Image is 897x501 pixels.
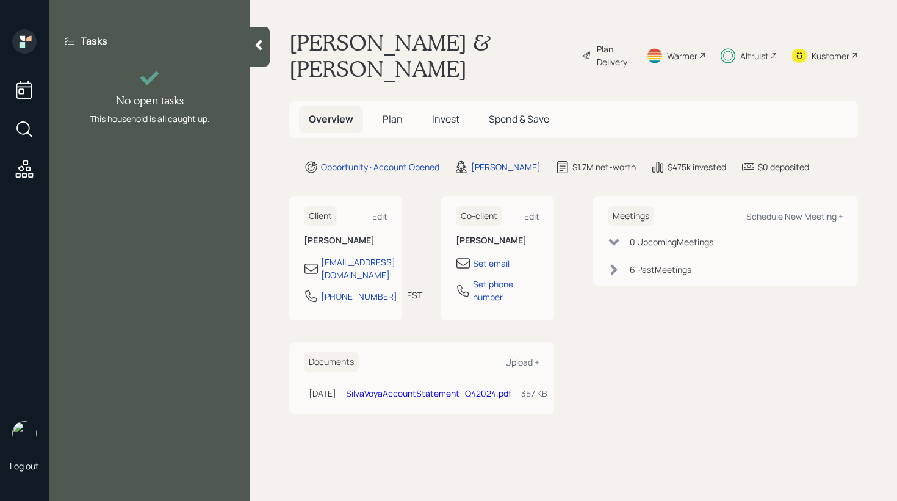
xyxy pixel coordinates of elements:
[758,160,809,173] div: $0 deposited
[608,206,654,226] h6: Meetings
[473,278,539,303] div: Set phone number
[309,387,336,400] div: [DATE]
[471,160,541,173] div: [PERSON_NAME]
[505,356,539,368] div: Upload +
[10,460,39,472] div: Log out
[304,352,359,372] h6: Documents
[740,49,769,62] div: Altruist
[456,236,539,246] h6: [PERSON_NAME]
[746,211,843,222] div: Schedule New Meeting +
[572,160,636,173] div: $1.7M net-worth
[289,29,572,82] h1: [PERSON_NAME] & [PERSON_NAME]
[812,49,849,62] div: Kustomer
[668,160,726,173] div: $475k invested
[81,34,107,48] label: Tasks
[432,112,459,126] span: Invest
[630,236,713,248] div: 0 Upcoming Meeting s
[116,94,184,107] h4: No open tasks
[473,257,510,270] div: Set email
[90,112,210,125] div: This household is all caught up.
[630,263,691,276] div: 6 Past Meeting s
[597,43,632,68] div: Plan Delivery
[321,290,397,303] div: [PHONE_NUMBER]
[372,211,387,222] div: Edit
[12,421,37,445] img: retirable_logo.png
[304,206,337,226] h6: Client
[304,236,387,246] h6: [PERSON_NAME]
[524,211,539,222] div: Edit
[383,112,403,126] span: Plan
[489,112,549,126] span: Spend & Save
[521,387,547,400] div: 357 KB
[667,49,697,62] div: Warmer
[407,289,422,301] div: EST
[456,206,502,226] h6: Co-client
[321,160,439,173] div: Opportunity · Account Opened
[321,256,395,281] div: [EMAIL_ADDRESS][DOMAIN_NAME]
[346,387,511,399] a: SilvaVoyaAccountStatement_Q42024.pdf
[309,112,353,126] span: Overview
